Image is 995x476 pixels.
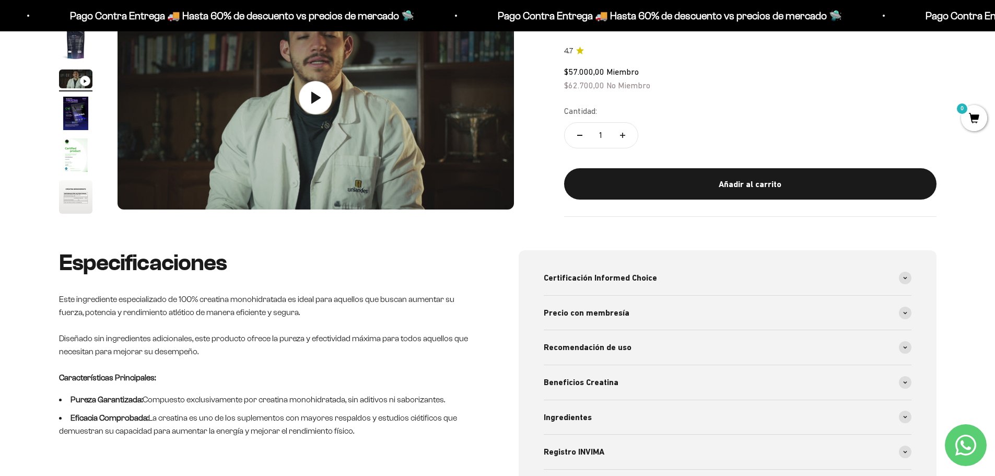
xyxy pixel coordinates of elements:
[565,123,595,148] button: Reducir cantidad
[59,393,477,407] li: Compuesto exclusivamente por creatina monohidratada, sin aditivos ni saborizantes.
[544,365,911,400] summary: Beneficios Creatina
[961,113,987,125] a: 0
[544,261,911,295] summary: Certificación Informed Choice
[59,97,92,133] button: Ir al artículo 4
[59,69,92,91] button: Ir al artículo 3
[59,332,477,358] p: Diseñado sin ingredientes adicionales, este producto ofrece la pureza y efectividad máxima para t...
[585,177,916,191] div: Añadir al carrito
[544,411,592,424] span: Ingredientes
[544,271,657,285] span: Certificación Informed Choice
[544,306,629,320] span: Precio con membresía
[59,373,156,382] strong: Características Principales:
[564,105,597,118] label: Cantidad:
[71,413,148,422] strong: Eficacia Comprobada:
[13,91,216,110] div: Una promoción especial
[13,112,216,131] div: Un video del producto
[170,157,216,175] button: Enviar
[544,376,618,389] span: Beneficios Creatina
[606,80,650,89] span: No Miembro
[564,67,604,76] span: $57.000,00
[13,71,216,89] div: Reseñas de otros clientes
[59,97,92,130] img: Creatina Monohidrato
[495,7,839,24] p: Pago Contra Entrega 🚚 Hasta 60% de descuento vs precios de mercado 🛸
[59,180,92,214] img: Creatina Monohidrato
[544,296,911,330] summary: Precio con membresía
[544,435,911,469] summary: Registro INVIMA
[564,45,937,56] a: 4.74.7 de 5.0 estrellas
[544,445,604,459] span: Registro INVIMA
[544,341,631,354] span: Recomendación de uso
[59,28,92,64] button: Ir al artículo 2
[59,250,477,275] h2: Especificaciones
[13,50,216,68] div: Más información sobre los ingredientes
[59,138,92,175] button: Ir al artículo 5
[564,45,573,56] span: 4.7
[564,80,604,89] span: $62.700,00
[564,168,937,200] button: Añadir al carrito
[607,123,638,148] button: Aumentar cantidad
[59,28,92,61] img: Creatina Monohidrato
[59,180,92,217] button: Ir al artículo 6
[59,293,477,319] p: Este ingrediente especializado de 100% creatina monohidratada es ideal para aquellos que buscan a...
[67,7,412,24] p: Pago Contra Entrega 🚚 Hasta 60% de descuento vs precios de mercado 🛸
[13,17,216,41] p: ¿Qué te haría sentir más seguro de comprar este producto?
[956,102,968,115] mark: 0
[544,330,911,365] summary: Recomendación de uso
[606,67,639,76] span: Miembro
[544,400,911,435] summary: Ingredientes
[59,138,92,172] img: Creatina Monohidrato
[13,133,216,152] div: Un mejor precio
[59,411,477,438] li: La creatina es uno de los suplementos con mayores respaldos y estudios ciétificos que demuestran ...
[171,157,215,175] span: Enviar
[71,395,143,404] strong: Pureza Garantizada:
